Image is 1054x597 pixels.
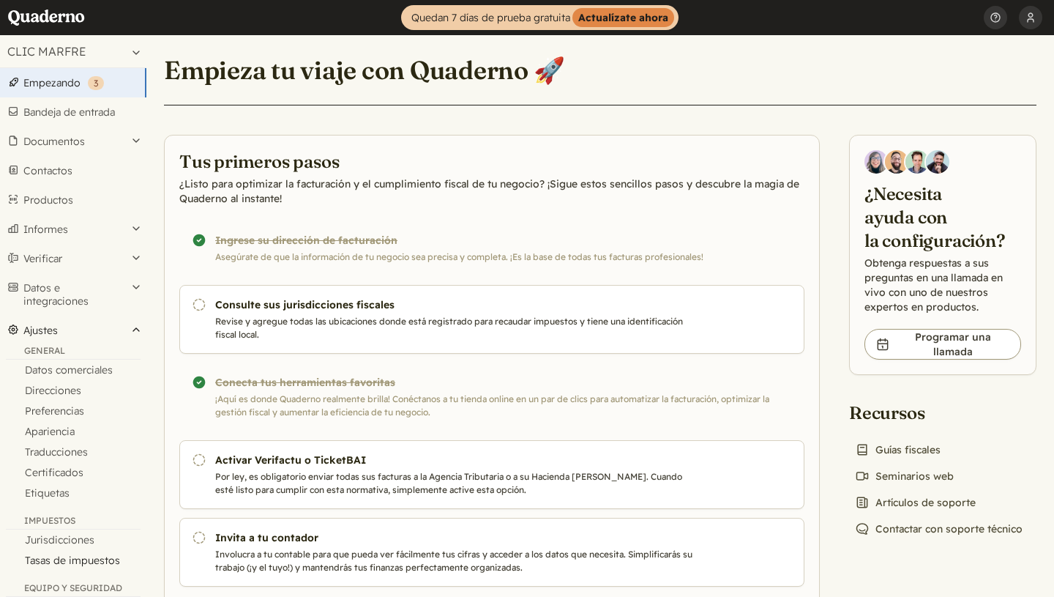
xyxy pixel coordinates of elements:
font: ¿Necesita ayuda con la configuración? [864,182,1006,251]
font: Quedan 7 días de prueba gratuita [411,11,570,24]
font: Direcciones [25,384,81,397]
a: Seminarios web [849,466,960,486]
font: General [24,345,65,356]
img: Ivo Oltmans, desarrollador de negocios en Quaderno [905,150,929,174]
font: Empieza tu viaje con Quaderno 🚀 [164,54,564,86]
font: Actualízate ahora [578,11,668,24]
img: Diana Carrasco, Ejecutiva de Cuentas en Quaderno [864,150,888,174]
font: Certificados [25,466,83,479]
font: Consulte sus jurisdicciones fiscales [215,298,395,311]
font: Empezando [23,76,81,89]
a: Guías fiscales [849,440,946,460]
font: Artículos de soporte [875,496,976,509]
a: Consulte sus jurisdicciones fiscales Revise y agregue todas las ubicaciones donde está registrado... [179,285,804,354]
font: Datos e integraciones [23,281,89,308]
font: CLIC MARFRE [7,44,86,59]
font: Jurisdicciones [25,533,94,546]
font: Productos [23,193,73,207]
font: Informes [23,223,68,236]
font: Apariencia [25,425,75,438]
font: Tus primeros pasos [179,150,339,172]
img: Javier Rubio, DevRel en Quaderno [926,150,949,174]
font: Recursos [849,401,924,423]
a: Artículos de soporte [849,492,982,513]
font: Etiquetas [25,486,70,500]
font: Por ley, es obligatorio enviar todas sus facturas a la Agencia Tributaria o a su Hacienda [PERSON... [215,471,682,495]
font: Ajustes [23,324,58,337]
a: Activar Verifactu o TicketBAI Por ley, es obligatorio enviar todas sus facturas a la Agencia Trib... [179,440,804,509]
font: Datos comerciales [25,363,113,377]
font: Tasas de impuestos [25,554,120,567]
font: Preferencias [25,404,84,418]
font: ¿Listo para optimizar la facturación y el cumplimiento fiscal de tu negocio? ¡Sigue estos sencill... [179,177,799,205]
font: Equipo y seguridad [24,582,122,593]
font: Revise y agregue todas las ubicaciones donde está registrado para recaudar impuestos y tiene una ... [215,316,683,340]
img: Jairo Fumero, Ejecutivo de Cuentas de Quaderno [885,150,908,174]
font: 3 [94,78,98,89]
a: Quedan 7 días de prueba gratuitaActualízate ahora [401,5,679,30]
font: Traducciones [25,445,88,459]
font: Contactos [23,164,72,177]
font: Programar una llamada [915,330,991,358]
font: Activar Verifactu o TicketBAI [215,453,366,467]
font: Bandeja de entrada [23,105,115,119]
a: Invita a tu contador Involucra a tu contable para que pueda ver fácilmente tus cifras y acceder a... [179,518,804,587]
font: Invita a tu contador [215,531,318,544]
font: Obtenga respuestas a sus preguntas en una llamada en vivo con uno de nuestros expertos en productos. [864,256,1003,314]
font: Verificar [23,252,62,265]
font: Involucra a tu contable para que pueda ver fácilmente tus cifras y acceder a los datos que necesi... [215,549,692,573]
font: Impuestos [24,515,75,526]
font: Seminarios web [875,470,954,483]
a: Programar una llamada [864,329,1021,360]
font: Documentos [23,135,85,148]
font: Contactar con soporte técnico [875,522,1023,535]
font: Guías fiscales [875,443,941,456]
